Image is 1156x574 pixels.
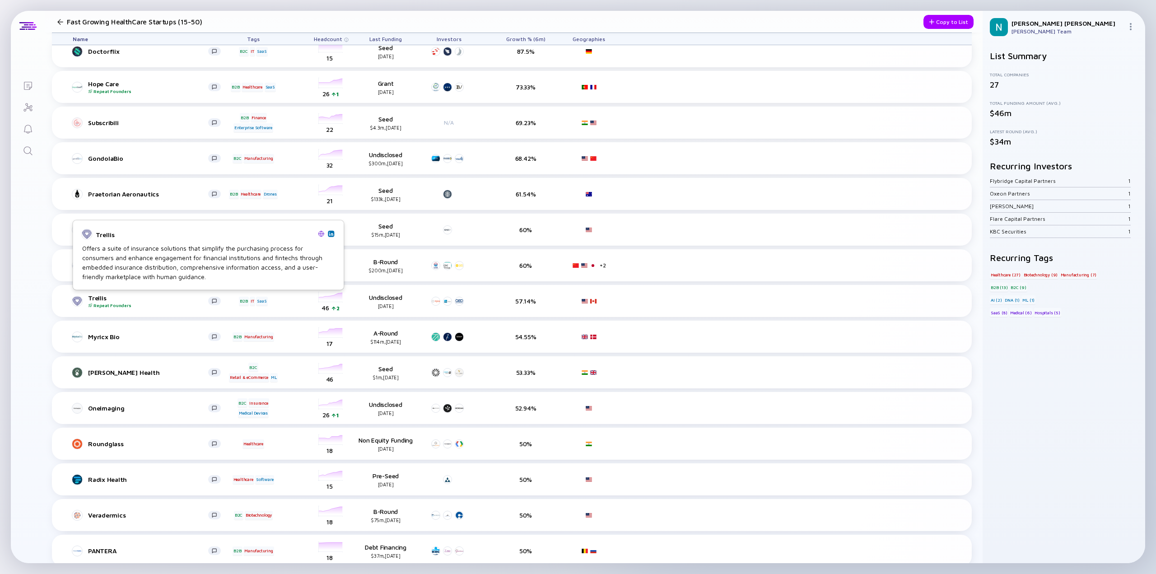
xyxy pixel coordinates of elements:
[356,151,415,166] div: Undisclosed
[73,367,228,378] a: [PERSON_NAME] Health
[581,263,588,268] img: United States Flag
[990,190,1128,197] div: Oxeon Partners
[73,294,228,308] a: TrellisRepeat Founders
[569,33,609,45] div: Geographies
[356,89,415,95] div: [DATE]
[356,329,415,345] div: A-Round
[239,47,248,56] div: B2C
[356,365,415,380] div: Seed
[990,295,1003,304] div: AI (2)
[496,511,555,519] div: 50%
[356,53,415,59] div: [DATE]
[231,83,240,92] div: B2B
[1034,308,1061,317] div: Hospitals (5)
[496,404,555,412] div: 52.94%
[263,190,278,199] div: Drones
[67,18,202,26] h1: Fast Growing HealthCare Startups (15-50)
[990,108,1138,118] div: $46m
[990,252,1138,263] h2: Recurring Tags
[73,474,228,485] a: Radix Health
[255,475,274,484] div: Software
[88,190,208,198] div: Praetorian Aeronautics
[356,115,415,131] div: Seed
[585,406,592,411] img: United States Flag
[356,481,415,487] div: [DATE]
[581,121,588,125] img: India Flag
[572,263,579,268] img: China Flag
[88,369,208,376] div: [PERSON_NAME] Health
[73,510,228,521] a: Veradermics
[240,113,249,122] div: B2B
[356,44,415,59] div: Seed
[88,547,208,555] div: PANTERA
[233,154,242,163] div: B2C
[581,370,588,375] img: India Flag
[256,47,267,56] div: SaaS
[356,196,415,202] div: $133k, [DATE]
[88,47,208,55] div: Doctorflix
[356,339,415,345] div: $114m, [DATE]
[990,283,1008,292] div: B2B (13)
[250,47,255,56] div: IT
[990,215,1128,222] div: Flare Capital Partners
[88,404,208,412] div: OneImaging
[88,89,208,94] div: Repeat Founders
[82,243,334,281] div: Offers a suite of insurance solutions that simplify the purchasing process for consumers and enha...
[11,74,45,96] a: Lists
[1128,228,1131,235] div: 1
[356,125,415,131] div: $4.3m, [DATE]
[228,33,279,45] div: Tags
[356,303,415,309] div: [DATE]
[356,508,415,523] div: B-Round
[233,123,273,132] div: Enterprise Software
[496,547,555,555] div: 50%
[88,511,208,519] div: Veradermics
[356,436,415,452] div: Non Equity Funding
[356,79,415,95] div: Grant
[243,332,274,341] div: Manufacturing
[590,335,597,339] img: Denmark Flag
[238,398,247,407] div: B2C
[356,222,415,238] div: Seed
[242,439,264,448] div: Healthcare
[356,232,415,238] div: $15m, [DATE]
[1128,215,1131,222] div: 1
[496,476,555,483] div: 50%
[496,333,555,341] div: 54.55%
[233,332,242,341] div: B2B
[496,261,555,269] div: 60%
[245,511,273,520] div: Biotechnology
[356,446,415,452] div: [DATE]
[990,51,1138,61] h2: List Summary
[238,409,269,418] div: Medical Devices
[590,549,597,553] img: Russia Flag
[233,546,242,555] div: B2B
[1127,23,1134,30] img: Menu
[506,36,545,42] span: Growth % (6m)
[1021,295,1035,304] div: ML (1)
[96,230,314,238] div: Trellis
[990,129,1138,134] div: Latest Round (Avg.)
[429,119,469,126] div: N/A
[990,137,1138,146] div: $34m
[318,230,324,237] img: Trellis Website
[356,267,415,273] div: $200m, [DATE]
[73,117,228,128] a: Subscribili
[429,33,469,45] div: Investors
[242,83,263,92] div: Healthcare
[88,303,208,308] div: Repeat Founders
[990,100,1138,106] div: Total Funding Amount (Avg.)
[585,477,592,482] img: United States Flag
[990,308,1008,317] div: SaaS (8)
[233,475,254,484] div: Healthcare
[73,546,228,556] a: PANTERA
[496,297,555,305] div: 57.14%
[239,297,248,306] div: B2B
[356,401,415,416] div: Undisclosed
[585,228,592,232] img: United States Flag
[314,36,342,42] span: Headcount
[88,154,208,162] div: GondolaBio
[581,335,588,339] img: United Kingdom Flag
[990,161,1138,171] h2: Recurring Investors
[581,549,588,553] img: Belgium Flag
